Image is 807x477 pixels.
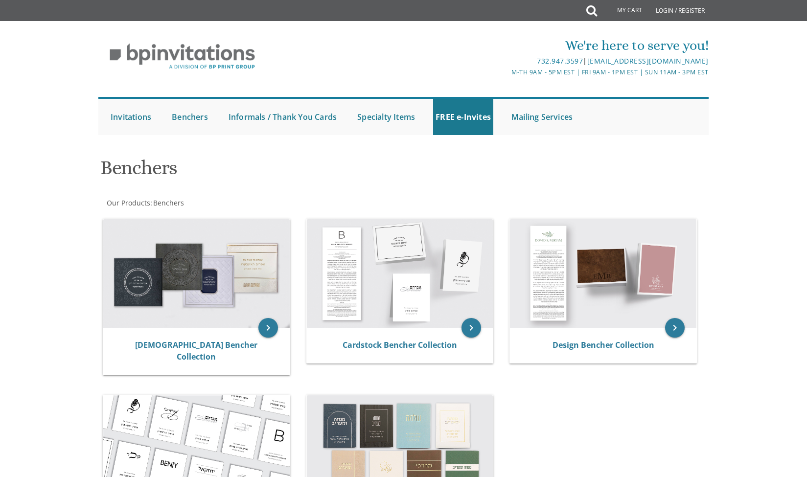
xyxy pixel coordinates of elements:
[98,36,266,77] img: BP Invitation Loft
[587,56,709,66] a: [EMAIL_ADDRESS][DOMAIN_NAME]
[553,340,654,350] a: Design Bencher Collection
[135,340,257,362] a: [DEMOGRAPHIC_DATA] Bencher Collection
[106,198,150,207] a: Our Products
[596,1,649,21] a: My Cart
[302,55,709,67] div: |
[461,318,481,338] a: keyboard_arrow_right
[302,67,709,77] div: M-Th 9am - 5pm EST | Fri 9am - 1pm EST | Sun 11am - 3pm EST
[258,318,278,338] a: keyboard_arrow_right
[108,99,154,135] a: Invitations
[537,56,583,66] a: 732.947.3597
[103,219,290,328] img: Judaica Bencher Collection
[355,99,417,135] a: Specialty Items
[152,198,184,207] a: Benchers
[98,198,404,208] div: :
[665,318,685,338] a: keyboard_arrow_right
[226,99,339,135] a: Informals / Thank You Cards
[766,438,797,467] iframe: chat widget
[433,99,493,135] a: FREE e-Invites
[509,99,575,135] a: Mailing Services
[100,157,500,186] h1: Benchers
[343,340,457,350] a: Cardstock Bencher Collection
[307,219,493,328] img: Cardstock Bencher Collection
[153,198,184,207] span: Benchers
[302,36,709,55] div: We're here to serve you!
[169,99,210,135] a: Benchers
[510,219,696,328] img: Design Bencher Collection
